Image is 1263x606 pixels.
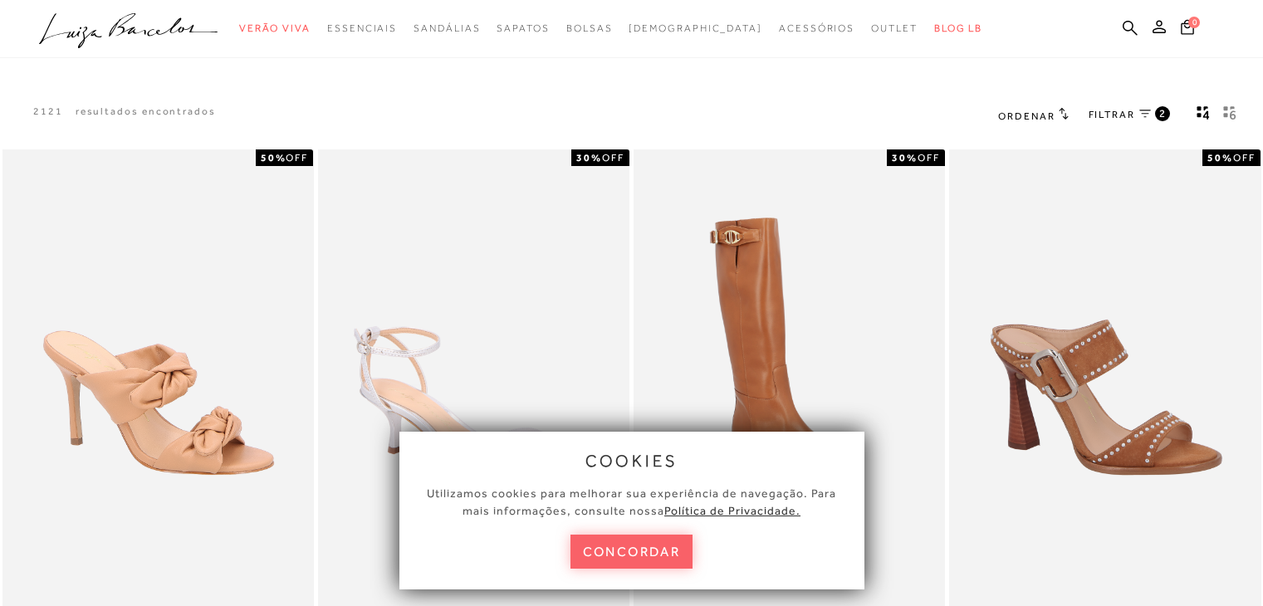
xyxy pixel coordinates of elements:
span: Essenciais [327,22,397,34]
span: OFF [286,152,308,164]
a: Política de Privacidade. [664,504,800,517]
button: Mostrar 4 produtos por linha [1192,105,1215,126]
span: 0 [1188,17,1200,28]
a: noSubCategoriesText [497,13,549,44]
span: OFF [918,152,940,164]
span: [DEMOGRAPHIC_DATA] [629,22,762,34]
a: BLOG LB [934,13,982,44]
a: noSubCategoriesText [871,13,918,44]
span: Bolsas [566,22,613,34]
a: noSubCategoriesText [239,13,311,44]
button: concordar [570,535,693,569]
span: Utilizamos cookies para melhorar sua experiência de navegação. Para mais informações, consulte nossa [427,486,836,517]
button: 0 [1176,18,1199,41]
span: Ordenar [998,110,1055,122]
span: OFF [1233,152,1256,164]
span: OFF [602,152,624,164]
span: cookies [585,452,678,470]
span: Acessórios [779,22,854,34]
strong: 30% [576,152,602,164]
p: resultados encontrados [76,105,216,119]
a: noSubCategoriesText [327,13,397,44]
strong: 30% [892,152,918,164]
span: FILTRAR [1089,108,1135,122]
strong: 50% [1207,152,1233,164]
span: 2 [1159,106,1167,120]
a: noSubCategoriesText [629,13,762,44]
span: Verão Viva [239,22,311,34]
span: Sapatos [497,22,549,34]
a: noSubCategoriesText [566,13,613,44]
strong: 50% [261,152,286,164]
p: 2121 [33,105,63,119]
span: Outlet [871,22,918,34]
span: Sandálias [414,22,480,34]
button: gridText6Desc [1218,105,1241,126]
a: noSubCategoriesText [414,13,480,44]
a: noSubCategoriesText [779,13,854,44]
span: BLOG LB [934,22,982,34]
